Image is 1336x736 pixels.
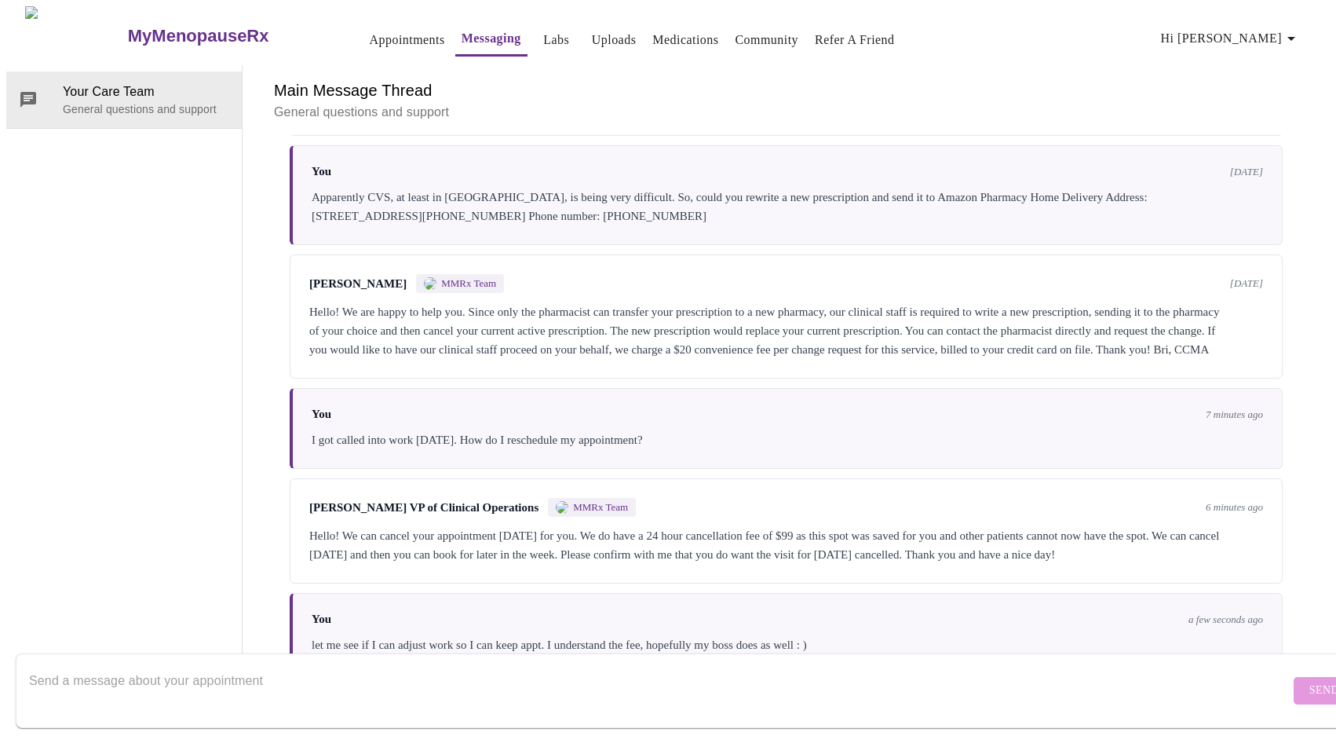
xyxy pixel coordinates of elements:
[462,27,521,49] a: Messaging
[312,613,331,626] span: You
[441,277,496,290] span: MMRx Team
[274,103,1298,122] p: General questions and support
[312,635,1263,654] div: let me see if I can adjust work so I can keep appt. I understand the fee, hopefully my boss does ...
[309,302,1263,359] div: Hello! We are happy to help you. Since only the pharmacist can transfer your prescription to a ne...
[63,82,229,101] span: Your Care Team
[126,9,331,64] a: MyMenopauseRx
[1230,166,1263,178] span: [DATE]
[363,24,451,56] button: Appointments
[573,501,628,514] span: MMRx Team
[728,24,805,56] button: Community
[1188,613,1263,626] span: a few seconds ago
[652,29,718,51] a: Medications
[128,26,269,46] h3: MyMenopauseRx
[274,78,1298,103] h6: Main Message Thread
[1206,408,1263,421] span: 7 minutes ago
[1230,277,1263,290] span: [DATE]
[556,501,568,514] img: MMRX
[312,165,331,178] span: You
[586,24,643,56] button: Uploads
[815,29,895,51] a: Refer a Friend
[370,29,445,51] a: Appointments
[1161,27,1301,49] span: Hi [PERSON_NAME]
[592,29,637,51] a: Uploads
[63,101,229,117] p: General questions and support
[424,277,436,290] img: MMRX
[1155,23,1307,54] button: Hi [PERSON_NAME]
[735,29,798,51] a: Community
[312,408,331,421] span: You
[6,71,242,128] div: Your Care TeamGeneral questions and support
[809,24,901,56] button: Refer a Friend
[455,23,527,57] button: Messaging
[312,430,1263,449] div: I got called into work [DATE]. How do I reschedule my appointment?
[312,188,1263,225] div: Apparently CVS, at least in [GEOGRAPHIC_DATA], is being very difficult. So, could you rewrite a n...
[25,6,126,65] img: MyMenopauseRx Logo
[646,24,725,56] button: Medications
[29,665,1290,716] textarea: Send a message about your appointment
[1206,501,1263,514] span: 6 minutes ago
[309,501,538,514] span: [PERSON_NAME] VP of Clinical Operations
[543,29,569,51] a: Labs
[309,277,407,291] span: [PERSON_NAME]
[309,526,1263,564] div: Hello! We can cancel your appointment [DATE] for you. We do have a 24 hour cancellation fee of $9...
[531,24,582,56] button: Labs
